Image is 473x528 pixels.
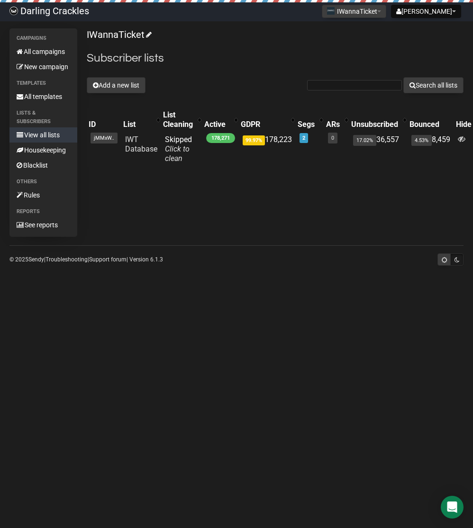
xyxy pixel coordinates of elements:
[9,158,77,173] a: Blacklist
[163,110,193,129] div: List Cleaning
[441,496,464,519] div: Open Intercom Messenger
[87,50,464,67] h2: Subscriber lists
[9,206,77,217] li: Reports
[408,131,454,167] td: 8,459
[9,107,77,127] li: Lists & subscribers
[9,127,77,143] a: View all lists
[327,7,335,15] img: 1.png
[9,143,77,158] a: Housekeeping
[9,59,77,74] a: New campaign
[302,135,305,141] a: 2
[9,89,77,104] a: All templates
[9,217,77,233] a: See reports
[28,256,44,263] a: Sendy
[391,5,461,18] button: [PERSON_NAME]
[456,120,472,129] div: Hide
[349,131,408,167] td: 36,557
[9,7,18,15] img: a5199ef85a574f23c5d8dbdd0683af66
[204,120,229,129] div: Active
[349,108,408,131] th: Unsubscribed: No sort applied, activate to apply an ascending sort
[87,29,150,40] a: IWannaTicket
[89,120,119,129] div: ID
[87,108,121,131] th: ID: No sort applied, sorting is disabled
[9,254,163,265] p: © 2025 | | | Version 6.1.3
[408,108,454,131] th: Bounced: No sort applied, sorting is disabled
[9,44,77,59] a: All campaigns
[296,108,324,131] th: Segs: No sort applied, activate to apply an ascending sort
[123,120,152,129] div: List
[239,131,296,167] td: 178,223
[206,133,235,143] span: 178,271
[121,108,161,131] th: List: No sort applied, activate to apply an ascending sort
[239,108,296,131] th: GDPR: No sort applied, activate to apply an ascending sort
[9,33,77,44] li: Campaigns
[89,256,127,263] a: Support forum
[165,144,190,163] a: Click to clean
[403,77,464,93] button: Search all lists
[9,188,77,203] a: Rules
[9,78,77,89] li: Templates
[241,120,286,129] div: GDPR
[326,120,340,129] div: ARs
[353,135,376,146] span: 17.02%
[87,77,146,93] button: Add a new list
[331,135,334,141] a: 0
[202,108,239,131] th: Active: No sort applied, activate to apply an ascending sort
[9,176,77,188] li: Others
[322,5,386,18] button: IWannaTicket
[324,108,349,131] th: ARs: No sort applied, activate to apply an ascending sort
[45,256,88,263] a: Troubleshooting
[125,135,157,153] a: IWT Database
[243,135,265,145] span: 99.97%
[351,120,398,129] div: Unsubscribed
[298,120,315,129] div: Segs
[411,135,432,146] span: 4.53%
[91,133,118,143] span: jMMxW..
[161,108,202,131] th: List Cleaning: No sort applied, activate to apply an ascending sort
[165,135,192,163] span: Skipped
[409,120,452,129] div: Bounced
